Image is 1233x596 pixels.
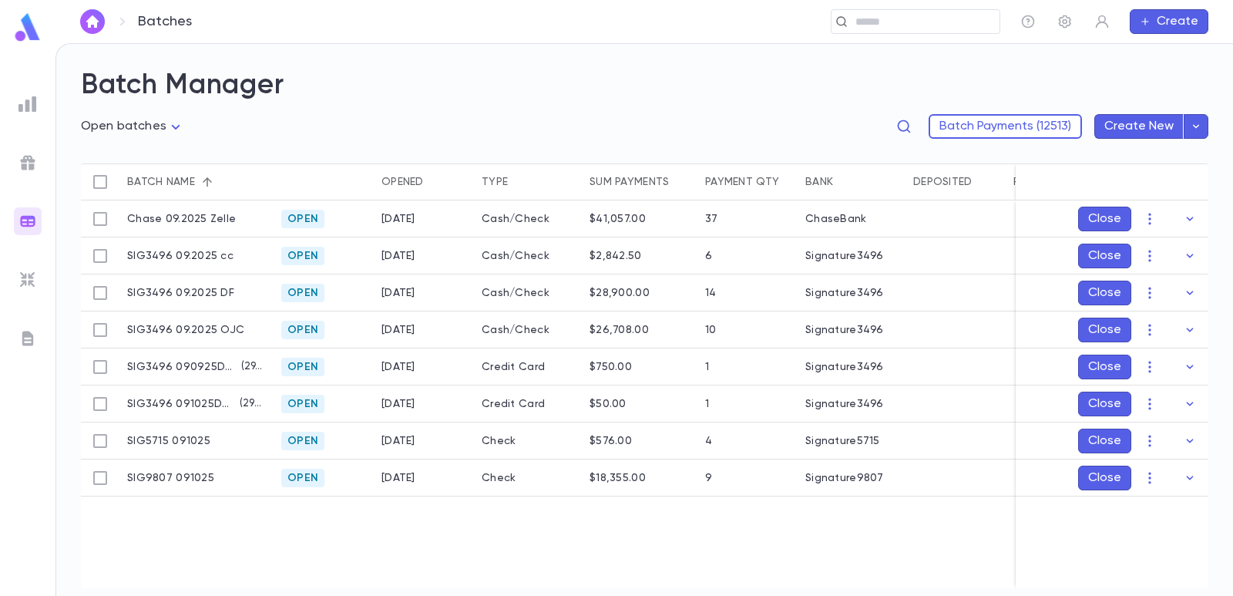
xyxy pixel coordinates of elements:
[281,324,324,336] span: Open
[805,398,884,410] div: Signature3496
[705,213,718,225] div: 37
[482,163,508,200] div: Type
[590,361,632,373] div: $750.00
[474,274,582,311] div: Cash/Check
[705,472,712,484] div: 9
[1078,207,1131,231] button: Close
[590,435,632,447] div: $576.00
[381,361,415,373] div: 9/9/2025
[1078,244,1131,268] button: Close
[805,324,884,336] div: Signature3496
[913,163,973,200] div: Deposited
[805,250,884,262] div: Signature3496
[1078,281,1131,305] button: Close
[705,250,712,262] div: 6
[381,324,415,336] div: 9/2/2025
[81,115,185,139] div: Open batches
[697,163,798,200] div: Payment qty
[705,361,709,373] div: 1
[805,472,884,484] div: Signature9807
[474,423,582,460] div: Check
[798,163,905,200] div: Bank
[127,361,235,373] p: SIG3496 090925DMFcc
[12,12,43,42] img: logo
[381,472,415,484] div: 9/10/2025
[1078,318,1131,342] button: Close
[705,163,779,200] div: Payment qty
[705,435,712,447] div: 4
[119,163,274,200] div: Batch name
[18,212,37,231] img: batches_gradient.0a22e14384a92aa4cd678275c0c39cc4.svg
[18,95,37,113] img: reports_grey.c525e4749d1bce6a11f5fe2a8de1b229.svg
[590,287,650,299] div: $28,900.00
[381,213,415,225] div: 9/1/2025
[281,213,324,225] span: Open
[281,472,324,484] span: Open
[281,250,324,262] span: Open
[582,163,697,200] div: Sum payments
[138,13,192,30] p: Batches
[590,398,627,410] div: $50.00
[590,163,669,200] div: Sum payments
[929,114,1082,139] button: Batch Payments (12513)
[805,287,884,299] div: Signature3496
[281,435,324,447] span: Open
[1078,392,1131,416] button: Close
[127,472,214,484] p: SIG9807 091025
[127,163,195,200] div: Batch name
[805,435,880,447] div: Signature5715
[235,359,267,375] p: ( 2945 )
[81,120,166,133] span: Open batches
[18,153,37,172] img: campaigns_grey.99e729a5f7ee94e3726e6486bddda8f1.svg
[805,361,884,373] div: Signature3496
[18,271,37,289] img: imports_grey.530a8a0e642e233f2baf0ef88e8c9fcb.svg
[381,435,415,447] div: 9/10/2025
[705,324,717,336] div: 10
[127,250,233,262] p: SIG3496 09.2025 cc
[18,329,37,348] img: letters_grey.7941b92b52307dd3b8a917253454ce1c.svg
[1130,9,1208,34] button: Create
[1013,163,1073,200] div: Recorded
[474,237,582,274] div: Cash/Check
[474,460,582,497] div: Check
[381,398,415,410] div: 9/10/2025
[590,250,642,262] div: $2,842.50
[127,324,244,336] p: SIG3496 09.2025 OJC
[233,396,266,412] p: ( 2946 )
[474,311,582,349] div: Cash/Check
[1078,429,1131,453] button: Close
[590,324,649,336] div: $26,708.00
[705,287,717,299] div: 14
[127,287,234,299] p: SIG3496 09.2025 DF
[381,287,415,299] div: 9/1/2025
[127,213,236,225] p: Chase 09.2025 Zelle
[127,435,210,447] p: SIG5715 091025
[281,287,324,299] span: Open
[127,398,233,410] p: SIG3496 091025DMFcc
[590,472,646,484] div: $18,355.00
[805,163,833,200] div: Bank
[474,386,582,423] div: Credit Card
[281,361,324,373] span: Open
[1094,114,1184,139] button: Create New
[474,349,582,386] div: Credit Card
[905,163,1006,200] div: Deposited
[195,170,220,194] button: Sort
[590,213,646,225] div: $41,057.00
[374,163,474,200] div: Opened
[1006,163,1106,200] div: Recorded
[474,163,582,200] div: Type
[81,69,1208,103] h2: Batch Manager
[1078,355,1131,379] button: Close
[281,398,324,410] span: Open
[705,398,709,410] div: 1
[1078,466,1131,490] button: Close
[805,213,867,225] div: ChaseBank
[381,163,424,200] div: Opened
[474,200,582,237] div: Cash/Check
[83,15,102,28] img: home_white.a664292cf8c1dea59945f0da9f25487c.svg
[381,250,415,262] div: 9/4/2025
